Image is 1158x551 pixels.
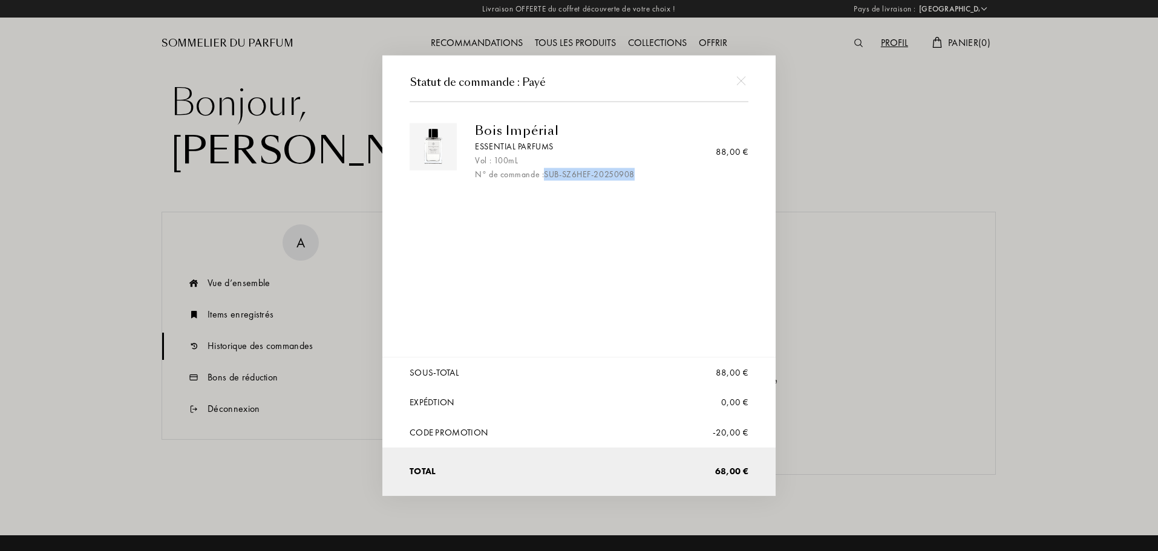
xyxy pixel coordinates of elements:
div: 88,00 € [716,366,748,379]
div: 0,00 € [721,396,748,409]
div: Statut de commande : Payé [410,74,748,90]
div: Code promotion [410,426,488,439]
div: Vol : 100 mL [475,154,739,167]
div: Expédtion [410,396,454,409]
img: Bois Impérial [413,126,454,168]
img: cross.svg [736,76,745,85]
div: Sous-total [410,366,459,379]
div: Bois Impérial [475,123,739,138]
div: 88,00 € [716,145,748,159]
div: N° de commande : SUB-SZ6HEF-20250908 [475,168,739,181]
div: Total [410,465,436,479]
div: 68,00 € [715,465,748,479]
div: Essential Parfums [475,140,739,153]
div: - 20,00 € [713,426,748,439]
